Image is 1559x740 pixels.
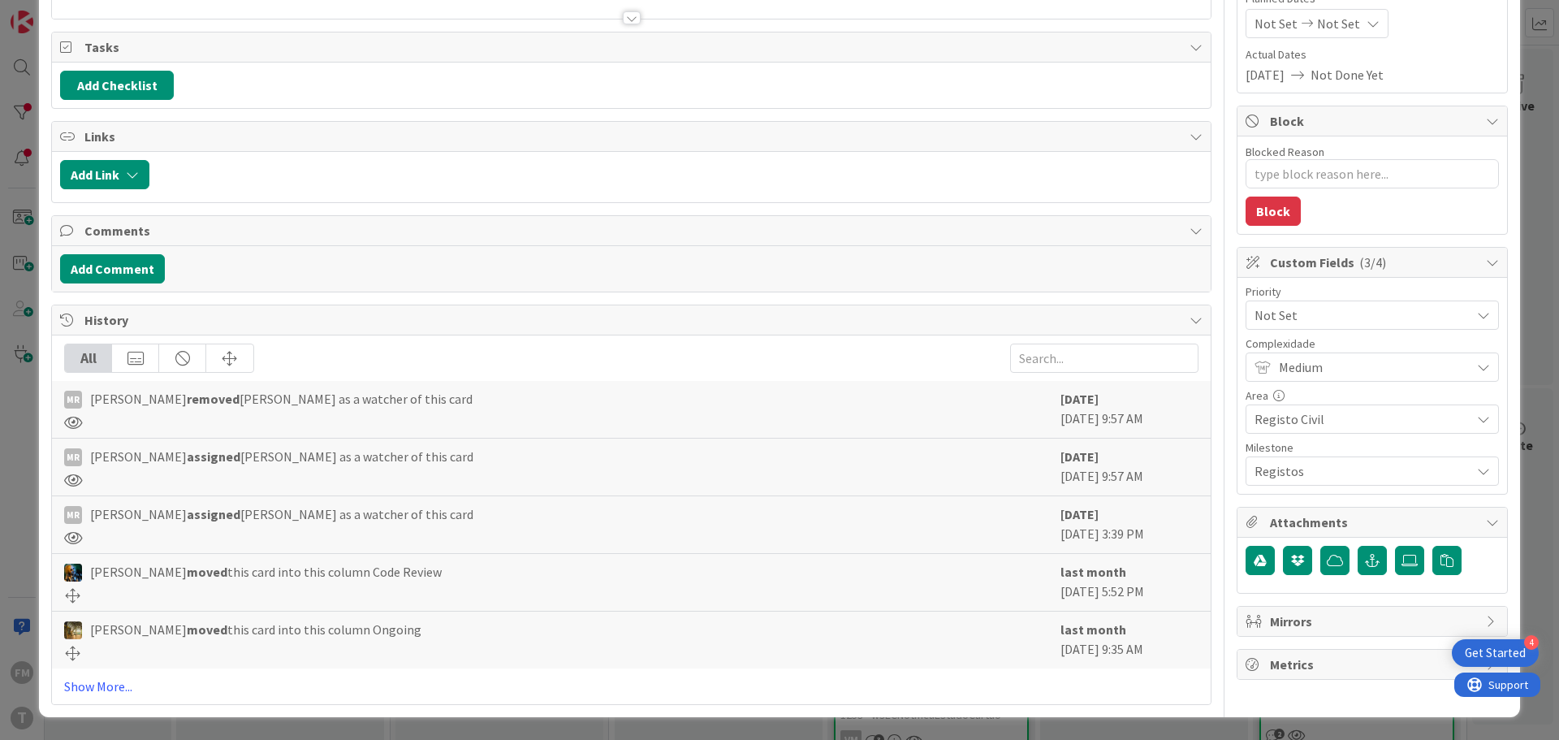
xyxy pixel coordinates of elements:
[60,254,165,283] button: Add Comment
[1270,655,1478,674] span: Metrics
[90,620,421,639] span: [PERSON_NAME] this card into this column Ongoing
[1060,506,1099,522] b: [DATE]
[90,389,473,409] span: [PERSON_NAME] [PERSON_NAME] as a watcher of this card
[1359,254,1386,270] span: ( 3/4 )
[84,37,1181,57] span: Tasks
[84,221,1181,240] span: Comments
[1060,448,1099,465] b: [DATE]
[64,564,82,582] img: JC
[84,127,1181,146] span: Links
[1246,197,1301,226] button: Block
[1246,390,1499,401] div: Area
[64,621,82,639] img: JC
[65,344,112,372] div: All
[1246,145,1324,159] label: Blocked Reason
[1246,286,1499,297] div: Priority
[187,621,227,638] b: moved
[1317,14,1360,33] span: Not Set
[64,448,82,466] div: MR
[1060,447,1198,487] div: [DATE] 9:57 AM
[1246,46,1499,63] span: Actual Dates
[1524,635,1539,650] div: 4
[84,310,1181,330] span: History
[1465,645,1526,661] div: Get Started
[1255,460,1462,483] span: Registos
[60,71,174,100] button: Add Checklist
[64,506,82,524] div: MR
[60,160,149,189] button: Add Link
[1246,442,1499,453] div: Milestone
[1060,564,1126,580] b: last month
[90,447,473,466] span: [PERSON_NAME] [PERSON_NAME] as a watcher of this card
[1060,389,1198,430] div: [DATE] 9:57 AM
[1255,304,1462,327] span: Not Set
[64,677,1198,696] a: Show More...
[1060,504,1198,545] div: [DATE] 3:39 PM
[1246,65,1285,84] span: [DATE]
[1010,344,1198,373] input: Search...
[34,2,74,22] span: Support
[90,504,473,524] span: [PERSON_NAME] [PERSON_NAME] as a watcher of this card
[64,391,82,409] div: MR
[1060,391,1099,407] b: [DATE]
[1246,338,1499,349] div: Complexidade
[1279,356,1462,379] span: Medium
[1060,562,1198,603] div: [DATE] 5:52 PM
[1311,65,1384,84] span: Not Done Yet
[1270,253,1478,272] span: Custom Fields
[90,562,442,582] span: [PERSON_NAME] this card into this column Code Review
[1270,612,1478,631] span: Mirrors
[1270,513,1478,532] span: Attachments
[1060,621,1126,638] b: last month
[187,391,240,407] b: removed
[187,506,240,522] b: assigned
[1270,111,1478,131] span: Block
[1255,14,1298,33] span: Not Set
[1452,639,1539,667] div: Open Get Started checklist, remaining modules: 4
[187,564,227,580] b: moved
[1255,408,1462,431] span: Registo Civil
[187,448,240,465] b: assigned
[1060,620,1198,660] div: [DATE] 9:35 AM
